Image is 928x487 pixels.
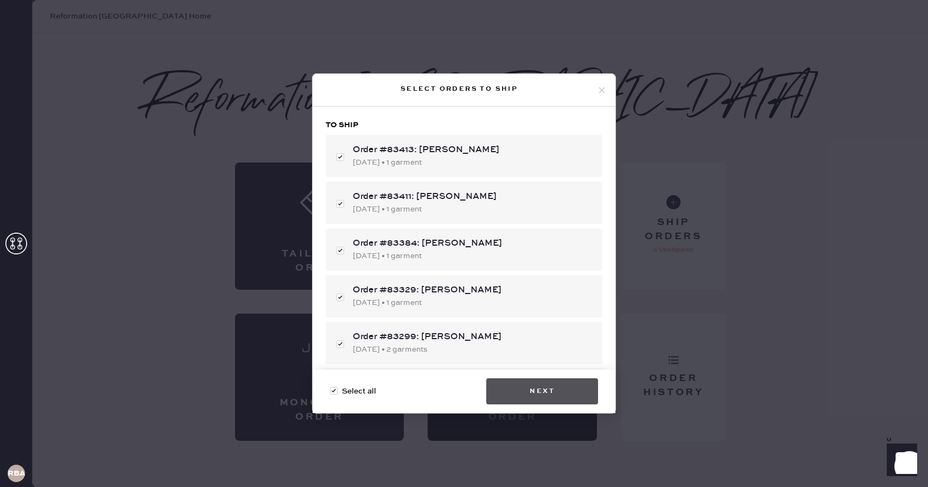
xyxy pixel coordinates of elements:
[326,120,602,130] h3: To ship
[353,143,594,157] div: Order #83413: [PERSON_NAME]
[353,284,594,297] div: Order #83329: [PERSON_NAME]
[353,157,594,168] div: [DATE] • 1 garment
[353,190,594,203] div: Order #83411: [PERSON_NAME]
[876,438,923,485] iframe: Front Chat
[353,297,594,309] div: [DATE] • 1 garment
[321,83,597,96] div: Select orders to ship
[353,237,594,250] div: Order #83384: [PERSON_NAME]
[353,344,594,355] div: [DATE] • 2 garments
[486,378,598,404] button: Next
[342,385,376,397] span: Select all
[353,330,594,344] div: Order #83299: [PERSON_NAME]
[353,203,594,215] div: [DATE] • 1 garment
[353,250,594,262] div: [DATE] • 1 garment
[8,470,25,477] h3: RBA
